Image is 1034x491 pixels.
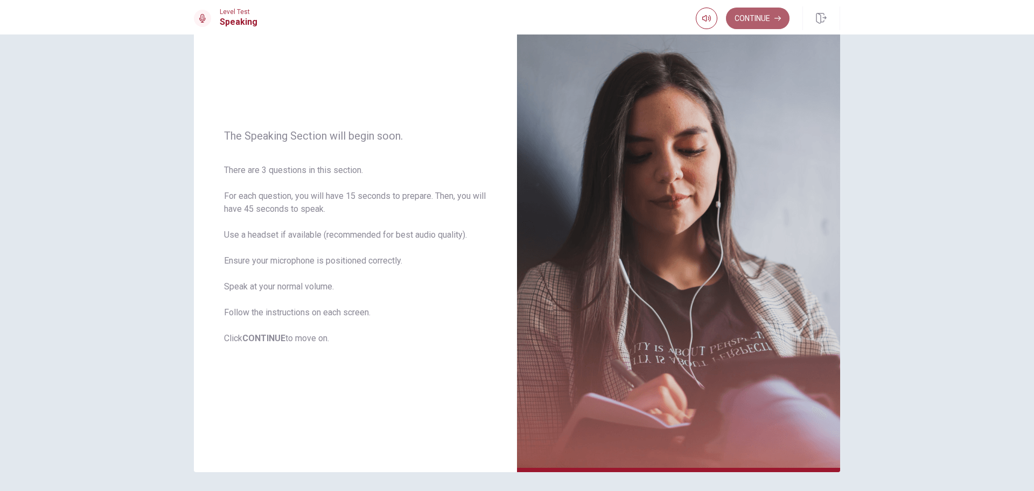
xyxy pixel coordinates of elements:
button: Continue [726,8,790,29]
span: The Speaking Section will begin soon. [224,129,487,142]
b: CONTINUE [242,333,285,343]
h1: Speaking [220,16,257,29]
img: speaking intro [517,2,840,472]
span: There are 3 questions in this section. For each question, you will have 15 seconds to prepare. Th... [224,164,487,345]
span: Level Test [220,8,257,16]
